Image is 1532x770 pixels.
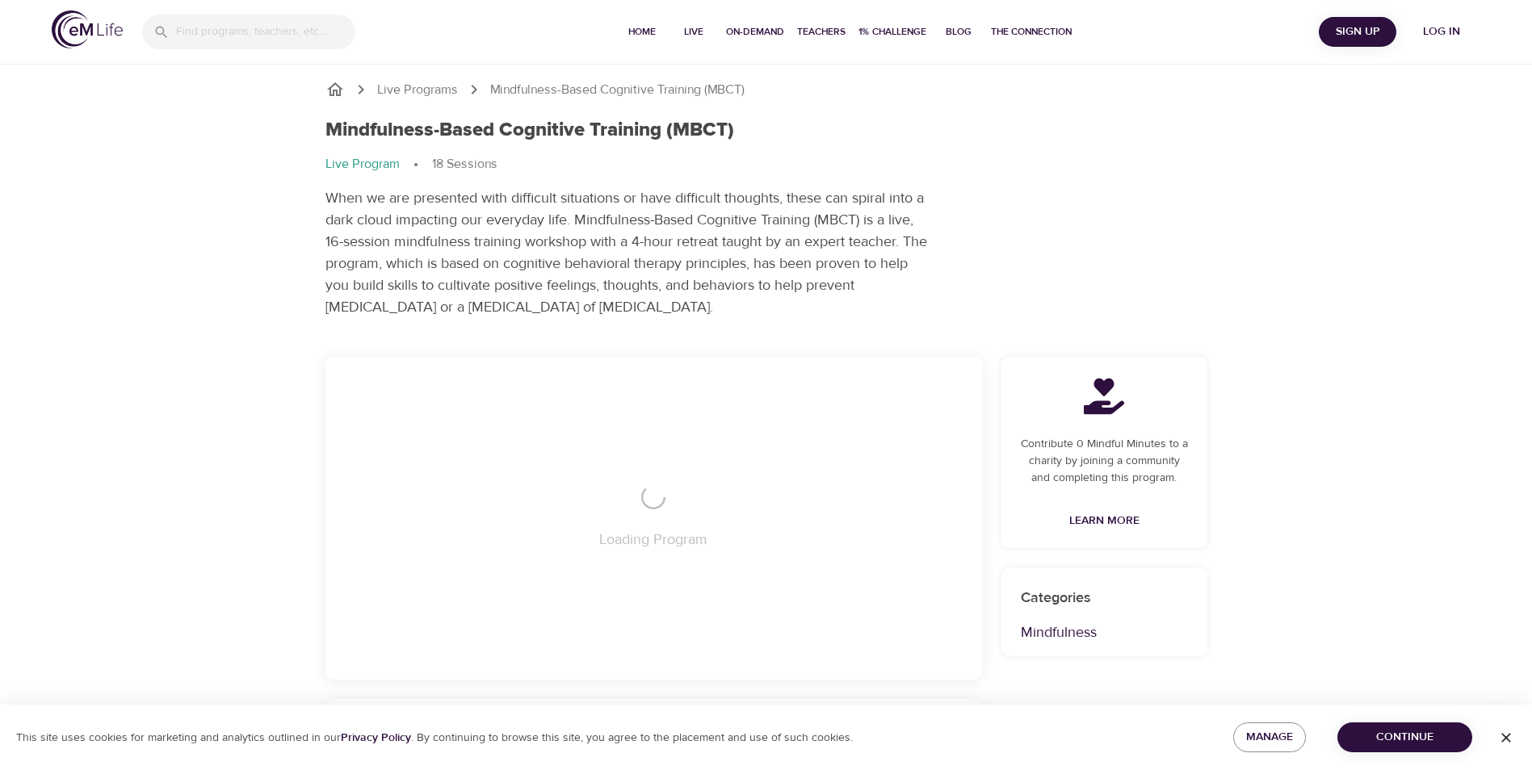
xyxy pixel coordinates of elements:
span: Teachers [797,23,846,40]
span: 1% Challenge [858,23,926,40]
a: Live Programs [377,81,458,99]
button: Sign Up [1319,17,1396,47]
span: On-Demand [726,23,784,40]
p: Contribute 0 Mindful Minutes to a charity by joining a community and completing this program. [1021,436,1188,487]
h1: Mindfulness-Based Cognitive Training (MBCT) [325,119,734,142]
span: Sign Up [1325,22,1390,42]
nav: breadcrumb [325,80,1207,99]
button: Continue [1337,722,1472,752]
p: Loading Program [599,529,707,550]
p: Mindfulness [1021,621,1188,643]
input: Find programs, teachers, etc... [176,15,355,49]
a: Learn More [1063,506,1146,536]
span: Live [674,23,713,40]
img: logo [52,10,123,48]
button: Log in [1403,17,1480,47]
span: Learn More [1069,511,1140,531]
p: 18 Sessions [432,155,497,174]
span: Log in [1409,22,1474,42]
span: Continue [1350,727,1459,747]
span: Manage [1246,727,1293,747]
p: Categories [1021,587,1188,609]
p: When we are presented with difficult situations or have difficult thoughts, these can spiral into... [325,187,931,318]
span: Blog [939,23,978,40]
p: Live Program [325,155,400,174]
span: The Connection [991,23,1072,40]
a: Privacy Policy [341,730,411,745]
span: Home [623,23,661,40]
button: Manage [1233,722,1306,752]
nav: breadcrumb [325,155,1207,174]
p: Mindfulness-Based Cognitive Training (MBCT) [490,81,745,99]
